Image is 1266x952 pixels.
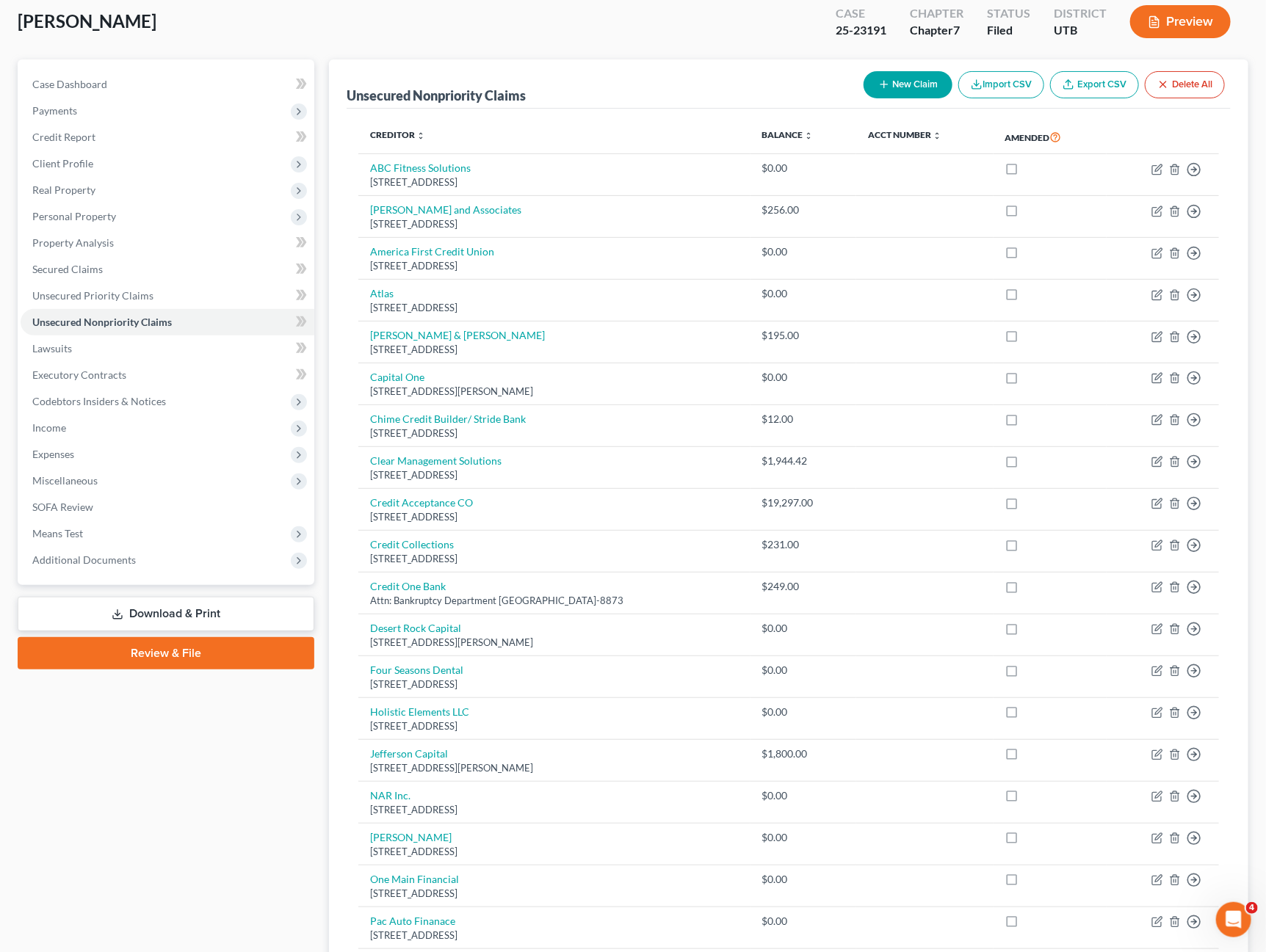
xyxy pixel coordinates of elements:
[370,175,739,189] div: [STREET_ADDRESS]
[762,129,814,140] a: Balance unfold_more
[370,259,739,273] div: [STREET_ADDRESS]
[416,131,425,140] i: unfold_more
[958,71,1044,98] button: Import CSV
[370,761,739,775] div: [STREET_ADDRESS][PERSON_NAME]
[370,287,394,299] a: Atlas
[762,830,844,845] div: $0.00
[21,335,314,362] a: Lawsuits
[370,873,459,885] a: One Main Financial
[762,244,844,259] div: $0.00
[32,368,126,381] span: Executory Contracts
[762,872,844,887] div: $0.00
[1216,902,1251,937] iframe: Intercom live chat
[370,454,502,467] a: Clear Management Solutions
[762,454,844,468] div: $1,944.42
[762,412,844,426] div: $12.00
[21,494,314,520] a: SOFA Review
[32,316,172,328] span: Unsecured Nonpriority Claims
[1054,22,1107,39] div: UTB
[370,887,739,901] div: [STREET_ADDRESS]
[762,621,844,636] div: $0.00
[370,343,739,357] div: [STREET_ADDRESS]
[762,579,844,594] div: $249.00
[987,5,1030,22] div: Status
[370,677,739,691] div: [STREET_ADDRESS]
[32,553,136,566] span: Additional Documents
[1054,5,1107,22] div: District
[21,283,314,309] a: Unsecured Priority Claims
[762,161,844,175] div: $0.00
[910,22,963,39] div: Chapter
[32,421,66,434] span: Income
[370,636,739,650] div: [STREET_ADDRESS][PERSON_NAME]
[32,395,166,407] span: Codebtors Insiders & Notices
[910,5,963,22] div: Chapter
[18,597,314,631] a: Download & Print
[32,289,153,302] span: Unsecured Priority Claims
[762,537,844,552] div: $231.00
[762,328,844,343] div: $195.00
[32,104,77,117] span: Payments
[32,157,93,170] span: Client Profile
[21,362,314,388] a: Executory Contracts
[370,413,526,425] a: Chime Credit Builder/ Stride Bank
[994,120,1107,154] th: Amended
[933,131,941,140] i: unfold_more
[370,915,455,927] a: Pac Auto Finanace
[370,705,469,718] a: Holistic Elements LLC
[864,71,952,98] button: New Claim
[370,468,739,482] div: [STREET_ADDRESS]
[762,286,844,301] div: $0.00
[1130,5,1231,38] button: Preview
[370,245,494,258] a: America First Credit Union
[762,663,844,677] div: $0.00
[370,385,739,399] div: [STREET_ADDRESS][PERSON_NAME]
[370,803,739,817] div: [STREET_ADDRESS]
[347,87,526,104] div: Unsecured Nonpriority Claims
[370,580,446,592] a: Credit One Bank
[370,217,739,231] div: [STREET_ADDRESS]
[805,131,814,140] i: unfold_more
[32,448,74,460] span: Expenses
[370,789,410,802] a: NAR Inc.
[370,371,424,383] a: Capital One
[21,71,314,98] a: Case Dashboard
[836,5,886,22] div: Case
[370,845,739,859] div: [STREET_ADDRESS]
[1145,71,1225,98] button: Delete All
[370,510,739,524] div: [STREET_ADDRESS]
[32,474,98,487] span: Miscellaneous
[18,10,156,32] span: [PERSON_NAME]
[370,329,545,341] a: [PERSON_NAME] & [PERSON_NAME]
[21,256,314,283] a: Secured Claims
[370,594,739,608] div: Attn: Bankruptcy Department [GEOGRAPHIC_DATA]-8873
[21,124,314,150] a: Credit Report
[18,637,314,669] a: Review & File
[370,496,473,509] a: Credit Acceptance CO
[370,301,739,315] div: [STREET_ADDRESS]
[32,501,93,513] span: SOFA Review
[370,161,471,174] a: ABC Fitness Solutions
[21,230,314,256] a: Property Analysis
[370,929,739,942] div: [STREET_ADDRESS]
[762,788,844,803] div: $0.00
[370,538,454,551] a: Credit Collections
[370,622,461,634] a: Desert Rock Capital
[953,23,960,37] span: 7
[762,914,844,929] div: $0.00
[370,203,521,216] a: [PERSON_NAME] and Associates
[987,22,1030,39] div: Filed
[868,129,941,140] a: Acct Number unfold_more
[370,552,739,566] div: [STREET_ADDRESS]
[32,342,72,355] span: Lawsuits
[762,495,844,510] div: $19,297.00
[370,719,739,733] div: [STREET_ADDRESS]
[32,527,83,539] span: Means Test
[762,746,844,761] div: $1,800.00
[762,705,844,719] div: $0.00
[370,129,425,140] a: Creditor unfold_more
[32,210,116,222] span: Personal Property
[370,426,739,440] div: [STREET_ADDRESS]
[1050,71,1139,98] a: Export CSV
[370,747,448,760] a: Jefferson Capital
